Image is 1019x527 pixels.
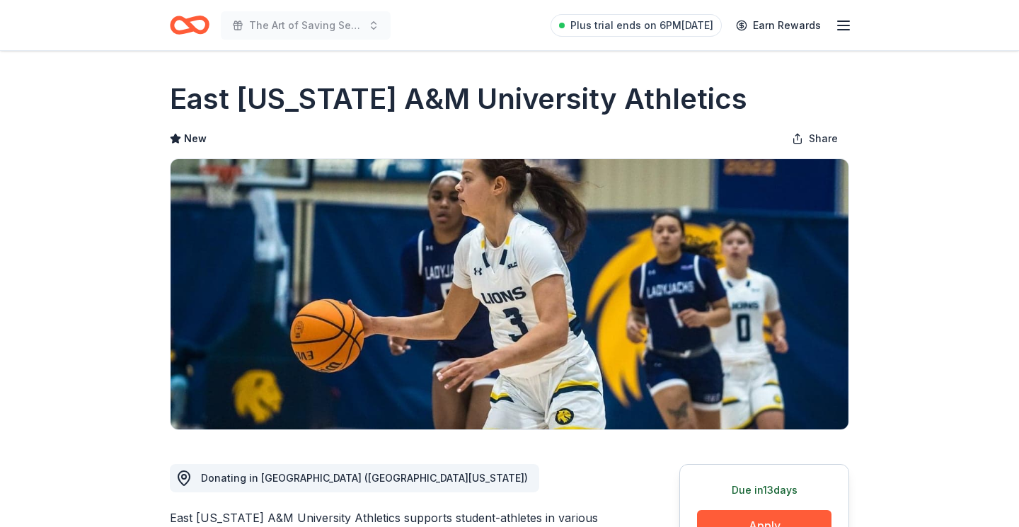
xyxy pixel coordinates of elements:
[221,11,391,40] button: The Art of Saving Sea Turtles
[809,130,838,147] span: Share
[727,13,829,38] a: Earn Rewards
[201,472,528,484] span: Donating in [GEOGRAPHIC_DATA] ([GEOGRAPHIC_DATA][US_STATE])
[184,130,207,147] span: New
[697,482,831,499] div: Due in 13 days
[570,17,713,34] span: Plus trial ends on 6PM[DATE]
[781,124,849,153] button: Share
[170,79,747,119] h1: East [US_STATE] A&M University Athletics
[171,159,848,429] img: Image for East Texas A&M University Athletics
[551,14,722,37] a: Plus trial ends on 6PM[DATE]
[249,17,362,34] span: The Art of Saving Sea Turtles
[170,8,209,42] a: Home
